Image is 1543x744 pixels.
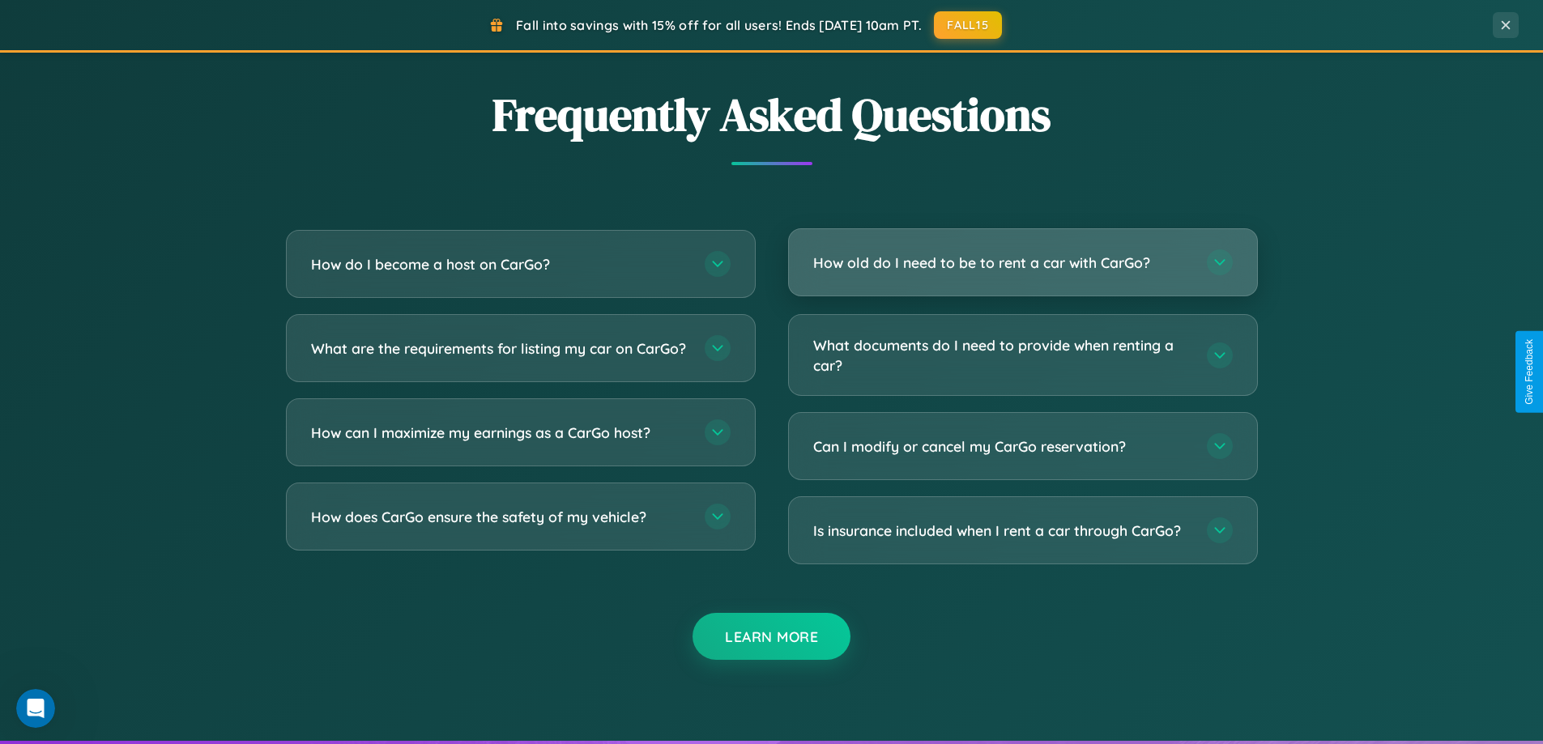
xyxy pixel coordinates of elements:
[813,335,1191,375] h3: What documents do I need to provide when renting a car?
[1524,339,1535,405] div: Give Feedback
[311,338,688,359] h3: What are the requirements for listing my car on CarGo?
[16,689,55,728] iframe: Intercom live chat
[311,423,688,443] h3: How can I maximize my earnings as a CarGo host?
[813,253,1191,273] h3: How old do I need to be to rent a car with CarGo?
[311,507,688,527] h3: How does CarGo ensure the safety of my vehicle?
[286,83,1258,146] h2: Frequently Asked Questions
[311,254,688,274] h3: How do I become a host on CarGo?
[693,613,850,660] button: Learn More
[813,436,1191,457] h3: Can I modify or cancel my CarGo reservation?
[813,521,1191,541] h3: Is insurance included when I rent a car through CarGo?
[934,11,1002,39] button: FALL15
[516,17,922,33] span: Fall into savings with 15% off for all users! Ends [DATE] 10am PT.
